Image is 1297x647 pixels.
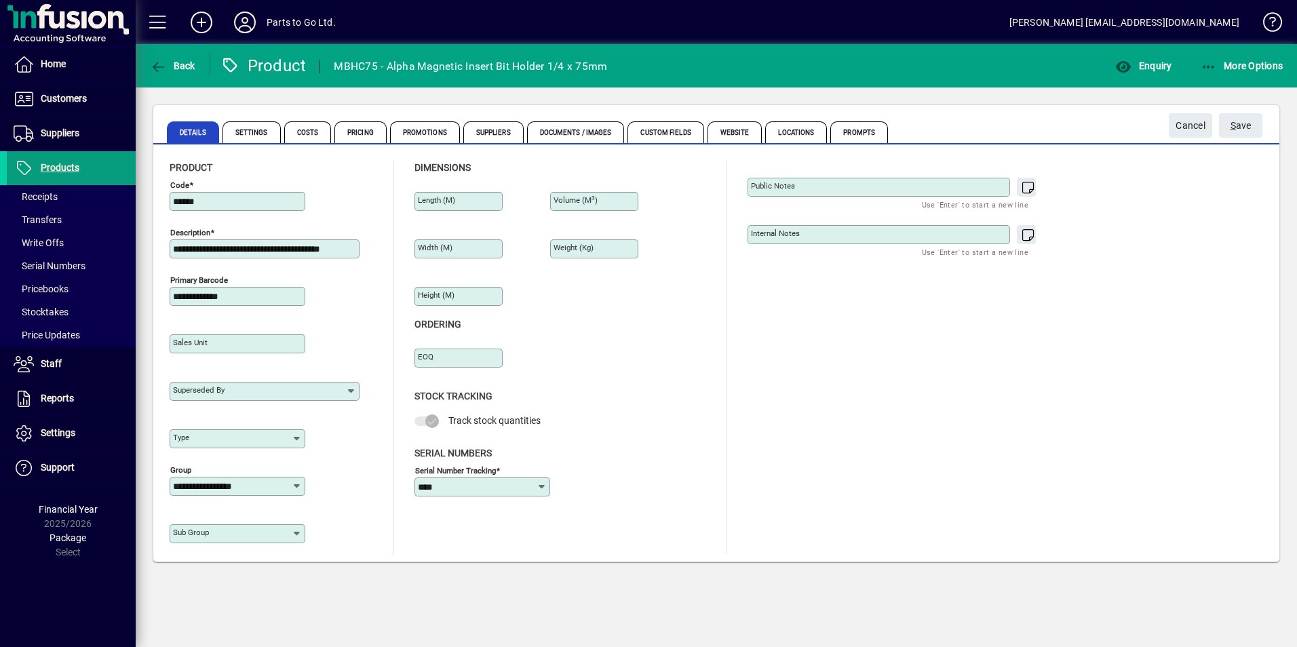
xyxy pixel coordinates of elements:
div: MBHC75 - Alpha Magnetic Insert Bit Holder 1/4 x 75mm [334,56,607,77]
a: Knowledge Base [1253,3,1280,47]
div: [PERSON_NAME] [EMAIL_ADDRESS][DOMAIN_NAME] [1009,12,1239,33]
app-page-header-button: Back [136,54,210,78]
span: Promotions [390,121,460,143]
span: Pricebooks [14,283,69,294]
mat-label: Sub group [173,528,209,537]
span: Financial Year [39,504,98,515]
span: Suppliers [463,121,524,143]
a: Stocktakes [7,300,136,323]
span: Settings [222,121,281,143]
span: Enquiry [1115,60,1172,71]
span: Settings [41,427,75,438]
span: Ordering [414,319,461,330]
a: Serial Numbers [7,254,136,277]
mat-label: Sales unit [173,338,208,347]
mat-label: Internal Notes [751,229,800,238]
sup: 3 [592,195,595,201]
mat-label: Public Notes [751,181,795,191]
span: Price Updates [14,330,80,340]
button: Add [180,10,223,35]
button: Save [1219,113,1262,138]
span: Details [167,121,219,143]
a: Support [7,451,136,485]
a: Transfers [7,208,136,231]
span: Track stock quantities [448,415,541,426]
span: Stocktakes [14,307,69,317]
span: Pricing [334,121,387,143]
mat-hint: Use 'Enter' to start a new line [922,197,1028,212]
a: Price Updates [7,323,136,347]
button: Back [147,54,199,78]
span: Reports [41,393,74,404]
span: Home [41,58,66,69]
mat-hint: Use 'Enter' to start a new line [922,244,1028,260]
button: Enquiry [1112,54,1175,78]
span: More Options [1201,60,1283,71]
a: Reports [7,382,136,416]
mat-label: EOQ [418,352,433,361]
mat-label: Primary barcode [170,275,228,285]
span: Write Offs [14,237,64,248]
a: Home [7,47,136,81]
mat-label: Weight (Kg) [554,243,594,252]
span: Cancel [1176,115,1205,137]
mat-label: Code [170,180,189,190]
span: Serial Numbers [414,448,492,458]
mat-label: Volume (m ) [554,195,598,205]
span: Prompts [830,121,888,143]
span: Website [708,121,762,143]
button: Profile [223,10,267,35]
mat-label: Description [170,228,210,237]
button: Cancel [1169,113,1212,138]
div: Product [220,55,307,77]
mat-label: Length (m) [418,195,455,205]
a: Customers [7,82,136,116]
mat-label: Group [170,465,191,475]
a: Staff [7,347,136,381]
span: Transfers [14,214,62,225]
span: Stock Tracking [414,391,492,401]
a: Write Offs [7,231,136,254]
span: Custom Fields [627,121,703,143]
a: Pricebooks [7,277,136,300]
button: More Options [1197,54,1287,78]
mat-label: Superseded by [173,385,225,395]
div: Parts to Go Ltd. [267,12,336,33]
span: Staff [41,358,62,369]
a: Suppliers [7,117,136,151]
span: Customers [41,93,87,104]
span: Suppliers [41,128,79,138]
mat-label: Serial Number tracking [415,465,496,475]
span: Documents / Images [527,121,625,143]
span: Back [150,60,195,71]
span: Serial Numbers [14,260,85,271]
span: Products [41,162,79,173]
span: Package [50,532,86,543]
span: Locations [765,121,827,143]
span: S [1231,120,1236,131]
mat-label: Height (m) [418,290,454,300]
mat-label: Type [173,433,189,442]
a: Receipts [7,185,136,208]
mat-label: Width (m) [418,243,452,252]
span: Product [170,162,212,173]
span: Dimensions [414,162,471,173]
span: Costs [284,121,332,143]
a: Settings [7,416,136,450]
span: ave [1231,115,1252,137]
span: Support [41,462,75,473]
span: Receipts [14,191,58,202]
